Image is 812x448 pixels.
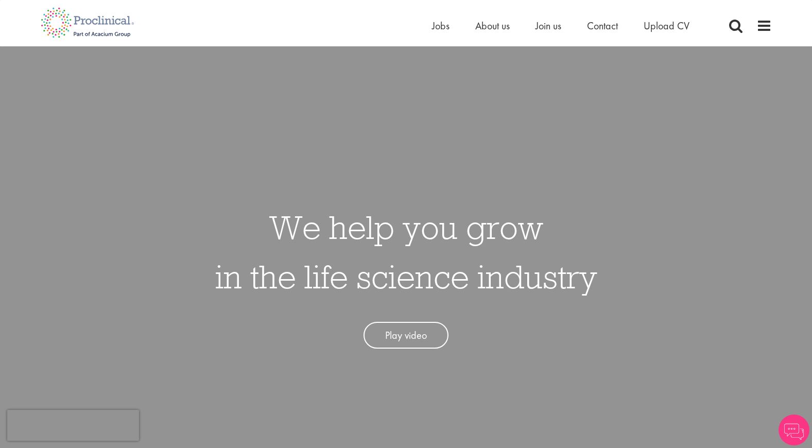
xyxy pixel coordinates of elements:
a: Play video [364,322,448,349]
a: Jobs [432,19,450,32]
a: Upload CV [644,19,689,32]
a: Contact [587,19,618,32]
h1: We help you grow in the life science industry [215,202,597,301]
a: Join us [535,19,561,32]
img: Chatbot [779,415,809,445]
a: About us [475,19,510,32]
